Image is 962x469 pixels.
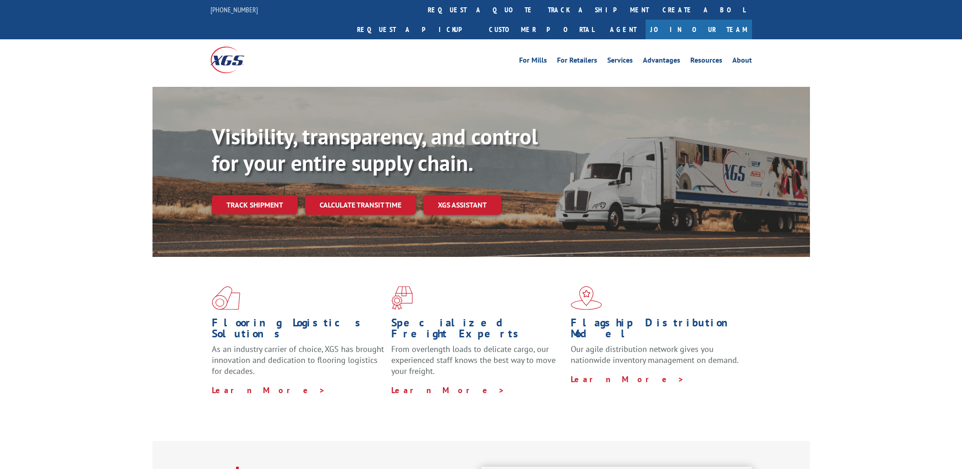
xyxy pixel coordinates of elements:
[519,57,547,67] a: For Mills
[601,20,646,39] a: Agent
[391,317,564,344] h1: Specialized Freight Experts
[212,317,384,344] h1: Flooring Logistics Solutions
[646,20,752,39] a: Join Our Team
[391,385,505,395] a: Learn More >
[607,57,633,67] a: Services
[212,385,326,395] a: Learn More >
[391,344,564,384] p: From overlength loads to delicate cargo, our experienced staff knows the best way to move your fr...
[732,57,752,67] a: About
[557,57,597,67] a: For Retailers
[212,122,538,177] b: Visibility, transparency, and control for your entire supply chain.
[210,5,258,14] a: [PHONE_NUMBER]
[571,286,602,310] img: xgs-icon-flagship-distribution-model-red
[482,20,601,39] a: Customer Portal
[391,286,413,310] img: xgs-icon-focused-on-flooring-red
[571,374,684,384] a: Learn More >
[423,195,501,215] a: XGS ASSISTANT
[212,344,384,376] span: As an industry carrier of choice, XGS has brought innovation and dedication to flooring logistics...
[571,344,739,365] span: Our agile distribution network gives you nationwide inventory management on demand.
[350,20,482,39] a: Request a pickup
[212,286,240,310] img: xgs-icon-total-supply-chain-intelligence-red
[643,57,680,67] a: Advantages
[571,317,743,344] h1: Flagship Distribution Model
[305,195,416,215] a: Calculate transit time
[690,57,722,67] a: Resources
[212,195,298,214] a: Track shipment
